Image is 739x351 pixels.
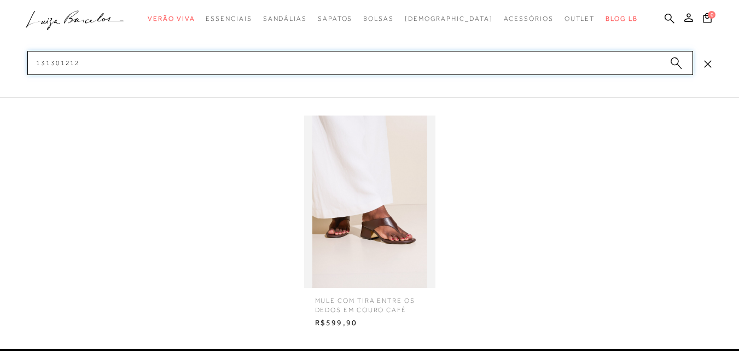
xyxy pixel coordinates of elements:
[307,315,433,331] span: R$599,90
[263,15,307,22] span: Sandálias
[565,15,595,22] span: Outlet
[565,9,595,29] a: categoryNavScreenReaderText
[363,15,394,22] span: Bolsas
[606,9,637,29] a: BLOG LB
[504,15,554,22] span: Acessórios
[148,9,195,29] a: categoryNavScreenReaderText
[700,12,715,27] button: 0
[27,51,693,75] input: Buscar.
[504,9,554,29] a: categoryNavScreenReaderText
[708,11,715,19] span: 0
[263,9,307,29] a: categoryNavScreenReaderText
[206,15,252,22] span: Essenciais
[148,15,195,22] span: Verão Viva
[405,9,493,29] a: noSubCategoriesText
[606,15,637,22] span: BLOG LB
[318,15,352,22] span: Sapatos
[307,288,433,315] span: MULE COM TIRA ENTRE OS DEDOS EM COURO CAFÉ
[405,15,493,22] span: [DEMOGRAPHIC_DATA]
[206,9,252,29] a: categoryNavScreenReaderText
[318,9,352,29] a: categoryNavScreenReaderText
[363,9,394,29] a: categoryNavScreenReaderText
[301,116,438,331] a: MULE COM TIRA ENTRE OS DEDOS EM COURO CAFÉ MULE COM TIRA ENTRE OS DEDOS EM COURO CAFÉ R$599,90
[304,116,435,288] img: MULE COM TIRA ENTRE OS DEDOS EM COURO CAFÉ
